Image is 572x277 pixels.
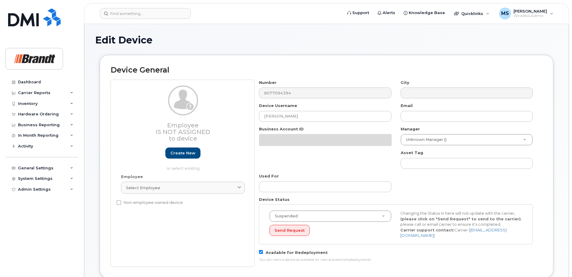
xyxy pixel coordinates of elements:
[259,197,290,202] label: Device Status
[400,228,507,238] a: [EMAIL_ADDRESS][DOMAIN_NAME]
[121,122,245,142] h3: Employee
[400,228,454,232] strong: Carrier support contact:
[401,103,413,109] label: Email
[402,137,447,142] span: Unknown Manager ()
[165,147,200,159] a: Create new
[396,210,527,238] div: Changing the Status in here will not update with the carrier, , please call or email carrier to e...
[400,216,521,221] strong: (please click on "Send Request" to send to the carrier)
[259,173,279,179] label: Used For
[270,211,391,222] a: Suspended
[121,182,245,194] a: Select employee
[259,250,263,254] input: Available for Redeployment
[95,35,558,45] h1: Edit Device
[401,126,420,132] label: Manager
[116,199,183,206] label: Non-employee owned device
[156,128,210,136] span: Is not assigned
[401,134,532,145] a: Unknown Manager ()
[269,225,310,236] button: Send Request
[169,135,197,142] span: to device
[259,80,276,85] label: Number
[401,150,423,156] label: Asset Tag
[116,200,121,205] input: Non-employee owned device
[121,165,245,171] p: or select existing
[266,250,328,255] span: Available for Redeployment
[271,213,298,219] span: Suspended
[259,126,304,132] label: Business Account ID
[126,185,160,191] span: Select employee
[401,80,409,85] label: City
[121,174,143,180] label: Employee
[111,66,542,74] h2: Device General
[259,258,533,262] div: You can mark a device as available for new activations/redeployments
[259,103,297,109] label: Device Username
